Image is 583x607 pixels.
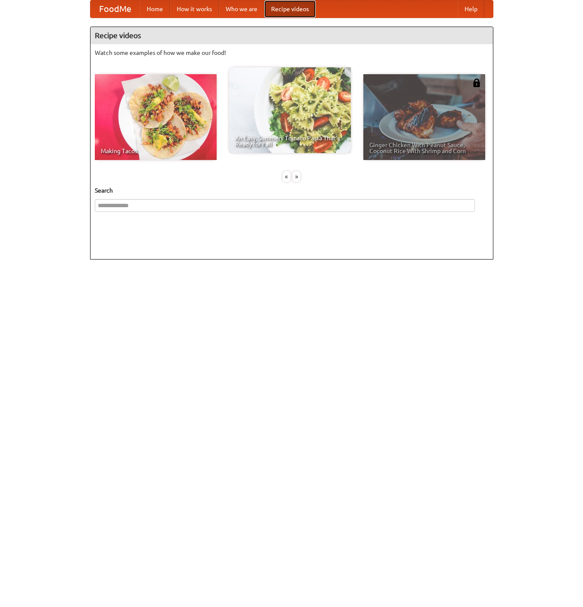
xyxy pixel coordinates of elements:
a: Recipe videos [264,0,316,18]
a: How it works [170,0,219,18]
p: Watch some examples of how we make our food! [95,48,489,57]
img: 483408.png [472,79,481,87]
div: « [283,171,290,182]
h5: Search [95,186,489,195]
span: Making Tacos [101,148,211,154]
a: Help [458,0,484,18]
div: » [293,171,300,182]
span: An Easy, Summery Tomato Pasta That's Ready for Fall [235,135,345,147]
a: Home [140,0,170,18]
a: Who we are [219,0,264,18]
a: An Easy, Summery Tomato Pasta That's Ready for Fall [229,67,351,153]
h4: Recipe videos [91,27,493,44]
a: Making Tacos [95,74,217,160]
a: FoodMe [91,0,140,18]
